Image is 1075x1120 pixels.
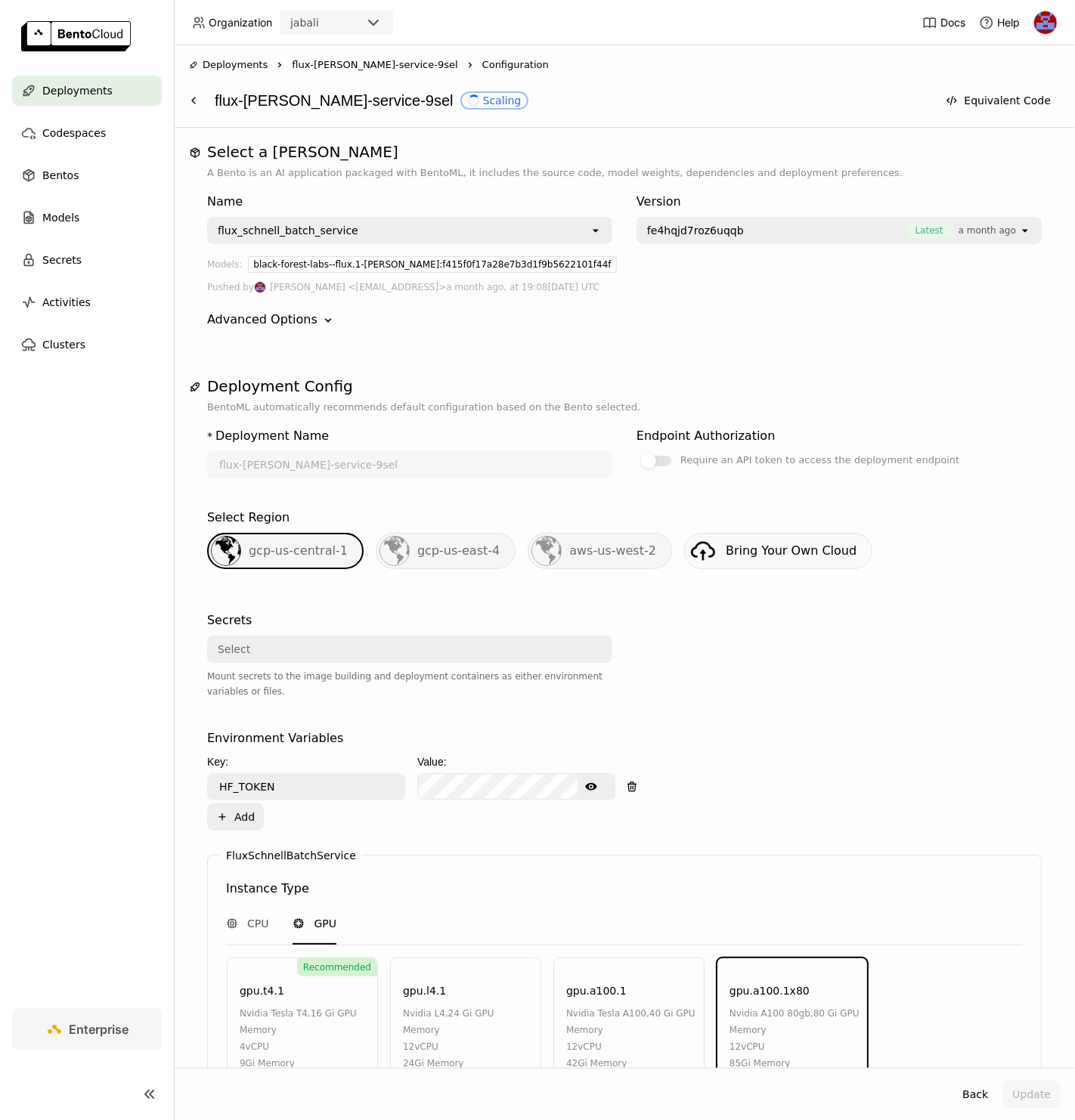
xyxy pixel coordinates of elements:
[42,336,85,354] span: Clusters
[189,57,268,73] div: Deployments
[42,166,79,184] span: Bentos
[290,15,319,30] div: jabali
[207,611,252,630] div: Secrets
[12,245,162,275] a: Secrets
[637,427,775,445] div: Endpoint Authorization
[569,543,656,558] span: aws-us-west-2
[940,16,965,29] span: Docs
[209,775,404,799] input: Key
[1034,11,1057,34] img: Jhonatan Oliveira
[207,311,318,329] div: Advanced Options
[240,1055,370,1072] div: 9Gi Memory
[207,193,612,211] div: Name
[203,57,268,73] span: Deployments
[240,1038,370,1055] div: 4 vCPU
[274,59,286,71] svg: Right
[684,533,872,569] a: Bring Your Own Cloud
[247,916,268,931] span: CPU
[12,76,162,106] a: Deployments
[566,1055,696,1072] div: 42Gi Memory
[590,224,602,237] svg: open
[12,1008,162,1050] a: Enterprise
[207,400,1042,415] p: BentoML automatically recommends default configuration based on the Bento selected.
[321,16,322,31] input: Selected jabali.
[730,1055,860,1072] div: 85Gi Memory
[292,57,457,73] span: flux-[PERSON_NAME]-service-9sel
[979,15,1020,30] div: Help
[240,1008,308,1019] span: nvidia tesla t4
[1003,1081,1060,1108] button: Update
[207,753,405,770] div: Key:
[226,849,356,862] label: FluxSchnellBatchService
[730,1005,860,1038] div: , 80 Gi GPU Memory
[12,160,162,190] a: Bentos
[403,982,446,999] div: gpu.l4.1
[717,958,868,1094] div: gpu.a100.1x80nvidia a100 80gb,80 Gi GPU Memory12vCPU85Gi Memory
[270,279,446,295] span: [PERSON_NAME] <[EMAIL_ADDRESS]>
[12,203,162,233] a: Models
[12,287,162,317] a: Activities
[1018,223,1019,238] input: Selected [object Object].
[207,669,612,699] div: Mount secrets to the image building and deployment containers as either environment variables or ...
[207,256,242,279] div: Models:
[528,533,672,569] div: aws-us-west-2
[403,1055,533,1072] div: 24Gi Memory
[207,143,1042,161] h1: Select a [PERSON_NAME]
[209,16,272,29] span: Organization
[207,166,1042,181] p: A Bento is an AI application packaged with BentoML, it includes the source code, model weights, d...
[42,251,82,269] span: Secrets
[42,82,113,100] span: Deployments
[227,958,378,1094] div: Recommendedgpu.t4.1nvidia tesla t4,16 Gi GPU Memory4vCPU9Gi Memory
[906,223,953,238] span: Latest
[566,1005,696,1038] div: , 40 Gi GPU Memory
[12,330,162,360] a: Clusters
[218,223,358,238] div: flux_schnell_batch_service
[297,958,377,976] div: Recommended
[314,916,336,931] span: GPU
[647,223,744,238] span: fe4hqjd7roz6uqqb
[42,124,106,142] span: Codespaces
[70,1022,129,1037] span: Enterprise
[959,223,1016,238] span: a month ago
[249,543,348,558] span: gcp-us-central-1
[12,118,162,148] a: Codespaces
[215,86,929,115] div: flux-[PERSON_NAME]-service-9sel
[207,533,364,569] div: gcp-us-central-1
[207,377,1042,395] h1: Deployment Config
[403,1005,533,1038] div: , 24 Gi GPU Memory
[1019,224,1031,237] svg: open
[403,1038,533,1055] div: 12 vCPU
[417,753,615,770] div: Value:
[566,1008,646,1019] span: nvidia tesla a100
[248,256,616,273] div: black-forest-labs--flux.1-[PERSON_NAME]:f415f0f17a28e7b3d1f9b5622101f44f
[255,282,265,292] img: Jhonatan Oliveira
[207,803,264,831] button: Add
[922,15,965,30] a: Docs
[482,57,549,73] span: Configuration
[226,880,309,898] div: Instance Type
[189,57,1060,73] nav: Breadcrumbs navigation
[578,775,605,799] button: Show password text
[42,293,91,311] span: Activities
[215,427,329,445] div: Deployment Name
[730,982,810,999] div: gpu.a100.1x80
[680,451,959,469] div: Require an API token to access the deployment endpoint
[417,543,500,558] span: gcp-us-east-4
[390,958,541,1094] div: gpu.l4.1nvidia l4,24 Gi GPU Memory12vCPU24Gi Memory
[240,982,284,999] div: gpu.t4.1
[403,1008,445,1019] span: nvidia l4
[566,1038,696,1055] div: 12 vCPU
[21,21,131,51] img: logo
[207,311,1042,329] div: Advanced Options
[467,94,481,107] i: loading
[566,982,627,999] div: gpu.a100.1
[207,509,290,527] div: Select Region
[637,193,1042,211] div: Version
[730,1038,860,1055] div: 12 vCPU
[42,209,79,227] span: Models
[730,1008,810,1019] span: nvidia a100 80gb
[726,543,857,558] span: Bring Your Own Cloud
[207,729,343,747] div: Environment Variables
